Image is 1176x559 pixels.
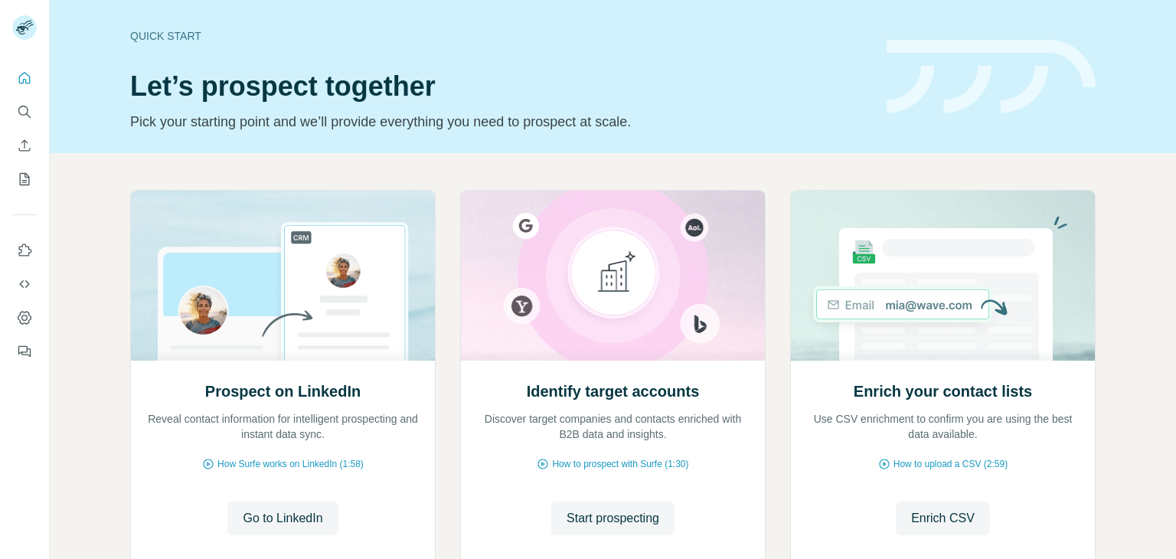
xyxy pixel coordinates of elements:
[551,502,675,535] button: Start prospecting
[12,304,37,332] button: Dashboard
[12,64,37,92] button: Quick start
[854,381,1032,402] h2: Enrich your contact lists
[567,509,659,528] span: Start prospecting
[12,165,37,193] button: My lists
[130,71,868,102] h1: Let’s prospect together
[806,411,1080,442] p: Use CSV enrichment to confirm you are using the best data available.
[790,191,1096,361] img: Enrich your contact lists
[893,457,1008,471] span: How to upload a CSV (2:59)
[227,502,338,535] button: Go to LinkedIn
[460,191,766,361] img: Identify target accounts
[896,502,990,535] button: Enrich CSV
[146,411,420,442] p: Reveal contact information for intelligent prospecting and instant data sync.
[130,111,868,132] p: Pick your starting point and we’ll provide everything you need to prospect at scale.
[12,338,37,365] button: Feedback
[12,237,37,264] button: Use Surfe on LinkedIn
[217,457,364,471] span: How Surfe works on LinkedIn (1:58)
[911,509,975,528] span: Enrich CSV
[12,98,37,126] button: Search
[12,132,37,159] button: Enrich CSV
[887,40,1096,114] img: banner
[476,411,750,442] p: Discover target companies and contacts enriched with B2B data and insights.
[12,270,37,298] button: Use Surfe API
[527,381,700,402] h2: Identify target accounts
[130,28,868,44] div: Quick start
[205,381,361,402] h2: Prospect on LinkedIn
[130,191,436,361] img: Prospect on LinkedIn
[243,509,322,528] span: Go to LinkedIn
[552,457,688,471] span: How to prospect with Surfe (1:30)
